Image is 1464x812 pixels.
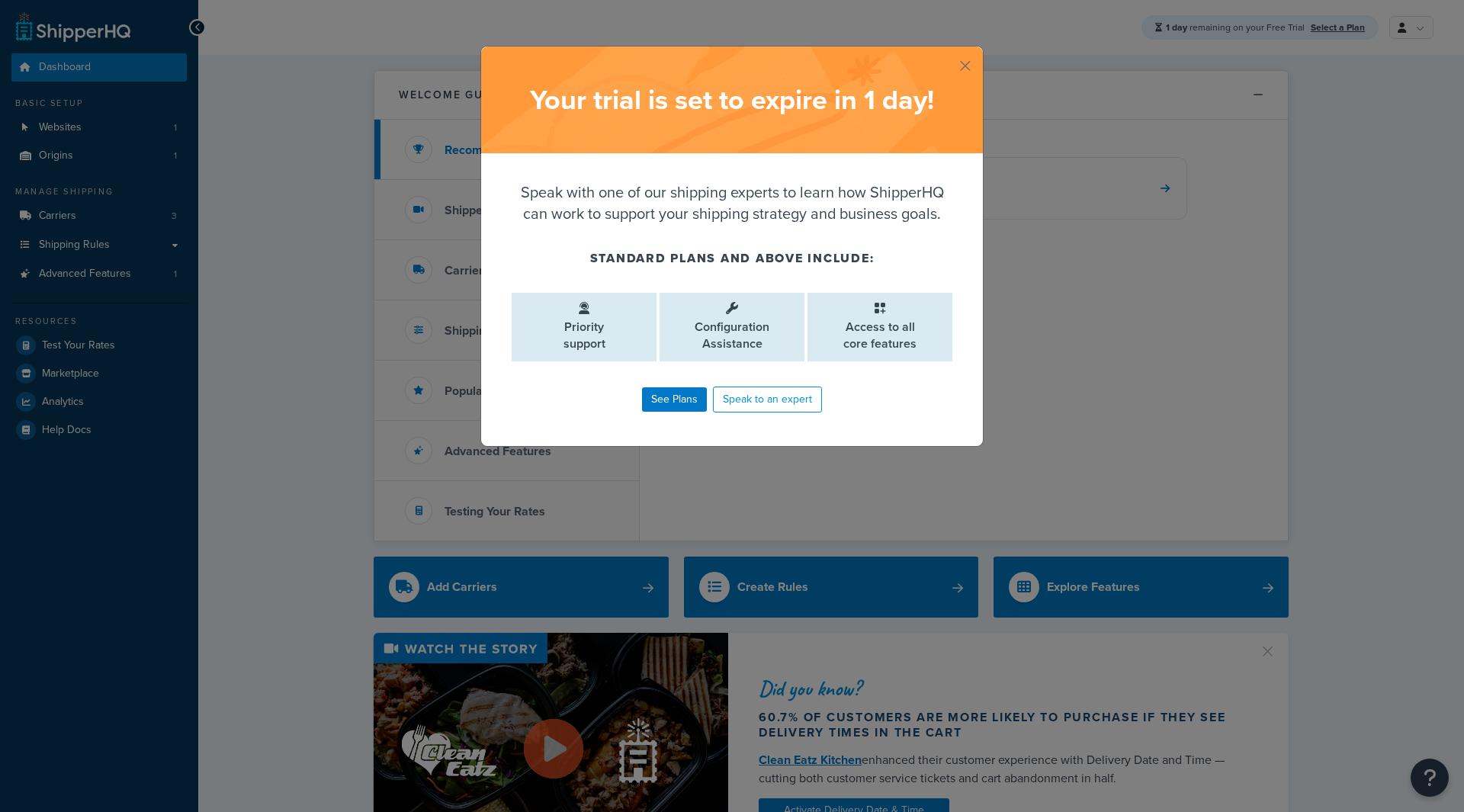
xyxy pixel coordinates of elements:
[512,181,952,224] p: Speak with one of our shipping experts to learn how ShipperHQ can work to support your shipping s...
[512,293,657,361] li: Priority support
[713,387,822,412] a: Speak to an expert
[807,293,952,361] li: Access to all core features
[512,249,952,268] h4: Standard plans and above include:
[660,293,804,361] li: Configuration Assistance
[496,85,968,115] h2: Your trial is set to expire in 1 day !
[642,387,707,412] a: See Plans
